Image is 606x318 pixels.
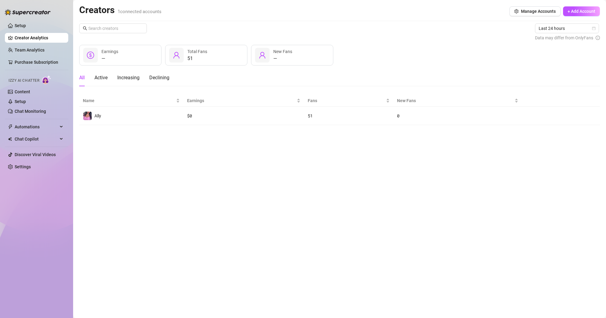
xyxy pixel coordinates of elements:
[149,74,169,81] div: Declining
[15,89,30,94] a: Content
[15,60,58,65] a: Purchase Subscription
[393,95,522,107] th: New Fans
[568,9,595,14] span: + Add Account
[539,24,595,33] span: Last 24 hours
[304,95,393,107] th: Fans
[42,75,51,84] img: AI Chatter
[15,122,58,132] span: Automations
[15,33,63,43] a: Creator Analytics
[15,23,26,28] a: Setup
[83,26,87,30] span: search
[117,74,140,81] div: Increasing
[187,55,207,62] div: 51
[101,55,118,62] div: —
[87,52,94,59] span: dollar-circle
[5,9,51,15] img: logo-BBDzfeDw.svg
[15,99,26,104] a: Setup
[187,113,300,119] div: $ 0
[514,9,519,13] span: setting
[173,52,180,59] span: user
[9,78,39,84] span: Izzy AI Chatter
[101,49,118,54] span: Earnings
[15,164,31,169] a: Settings
[187,97,296,104] span: Earnings
[83,97,175,104] span: Name
[592,27,596,30] span: calendar
[535,34,593,41] span: Data may differ from OnlyFans
[308,97,385,104] span: Fans
[397,113,518,119] div: 0
[94,113,101,118] span: Ally
[585,297,600,312] iframe: Intercom live chat
[79,74,85,81] div: All
[88,25,138,32] input: Search creators
[273,49,292,54] span: New Fans
[509,6,561,16] button: Manage Accounts
[259,52,266,59] span: user
[563,6,600,16] button: + Add Account
[118,9,161,14] span: 1 connected accounts
[187,49,207,54] span: Total Fans
[273,55,292,62] div: —
[15,48,44,52] a: Team Analytics
[397,97,513,104] span: New Fans
[79,4,161,16] h2: Creators
[8,137,12,141] img: Chat Copilot
[596,34,600,41] span: info-circle
[94,74,108,81] div: Active
[79,95,183,107] th: Name
[15,152,56,157] a: Discover Viral Videos
[308,113,390,119] div: 51
[83,112,92,120] img: Ally
[521,9,556,14] span: Manage Accounts
[15,134,58,144] span: Chat Copilot
[183,95,304,107] th: Earnings
[8,124,13,129] span: thunderbolt
[15,109,46,114] a: Chat Monitoring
